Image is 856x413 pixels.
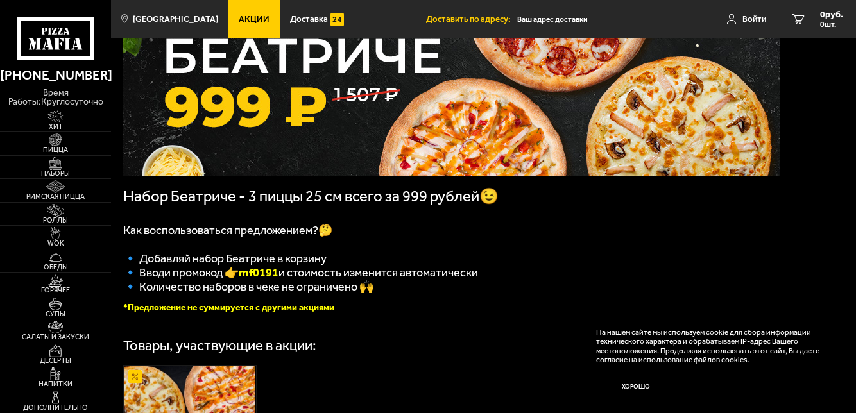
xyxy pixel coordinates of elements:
span: Акции [239,15,270,23]
span: 0 руб. [820,10,843,19]
span: 🔹 Добавляй набор Беатриче в корзину [123,251,327,265]
p: На нашем сайте мы используем cookie для сбора информации технического характера и обрабатываем IP... [596,328,827,365]
span: Войти [742,15,766,23]
input: Ваш адрес доставки [517,8,689,31]
div: Товары, участвующие в акции: [123,339,316,353]
span: Доставка [290,15,328,23]
font: *Предложение не суммируется с другими акциями [123,302,334,313]
span: 0 шт. [820,21,843,28]
img: Акционный [128,370,142,383]
span: [GEOGRAPHIC_DATA] [133,15,218,23]
span: Доставить по адресу: [426,15,517,23]
span: Как воспользоваться предложением?🤔 [123,223,332,237]
b: mf0191 [239,265,278,280]
button: Хорошо [596,373,676,400]
span: 🔹 Вводи промокод 👉 и стоимость изменится автоматически [123,265,478,280]
img: 15daf4d41897b9f0e9f617042186c801.svg [330,13,344,26]
span: 🔹 Количество наборов в чеке не ограничено 🙌 [123,280,373,294]
span: Набор Беатриче - 3 пиццы 25 см всего за 999 рублей😉 [123,187,499,205]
